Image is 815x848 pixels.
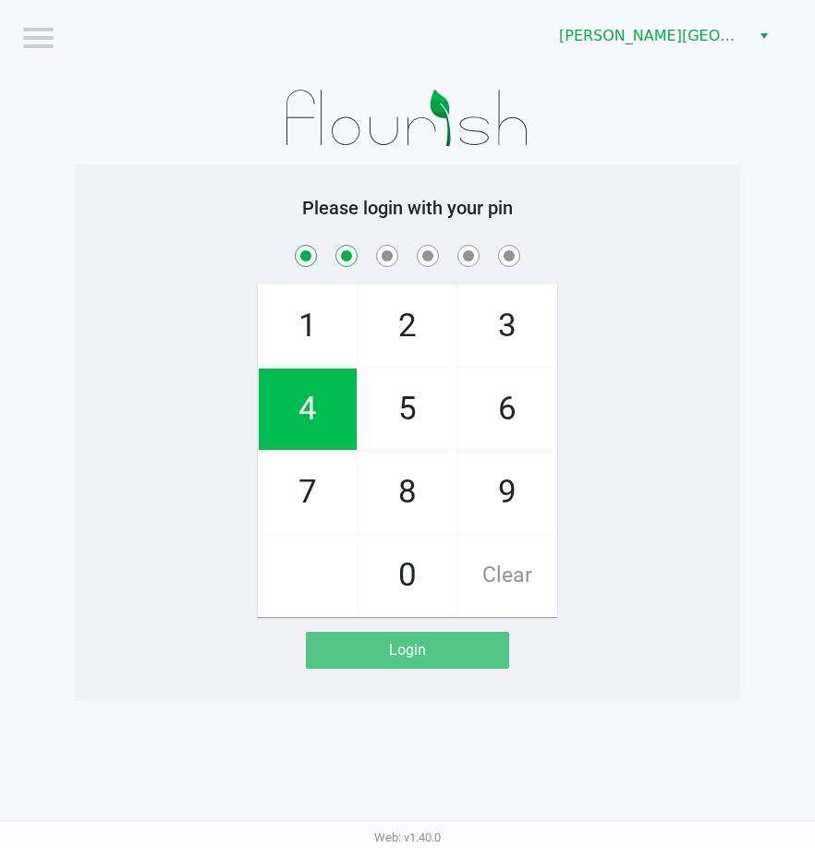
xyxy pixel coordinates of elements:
span: [PERSON_NAME][GEOGRAPHIC_DATA] [559,25,739,47]
h5: Please login with your pin [89,197,726,219]
span: 5 [359,369,456,450]
span: 9 [458,452,556,533]
span: 4 [259,369,357,450]
button: Select [750,19,777,53]
span: Web: v1.40.0 [374,830,441,844]
span: 7 [259,452,357,533]
span: 6 [458,369,556,450]
span: 3 [458,285,556,367]
span: 8 [359,452,456,533]
span: Clear [458,535,556,616]
span: 0 [359,535,456,616]
span: 1 [259,285,357,367]
span: 2 [359,285,456,367]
